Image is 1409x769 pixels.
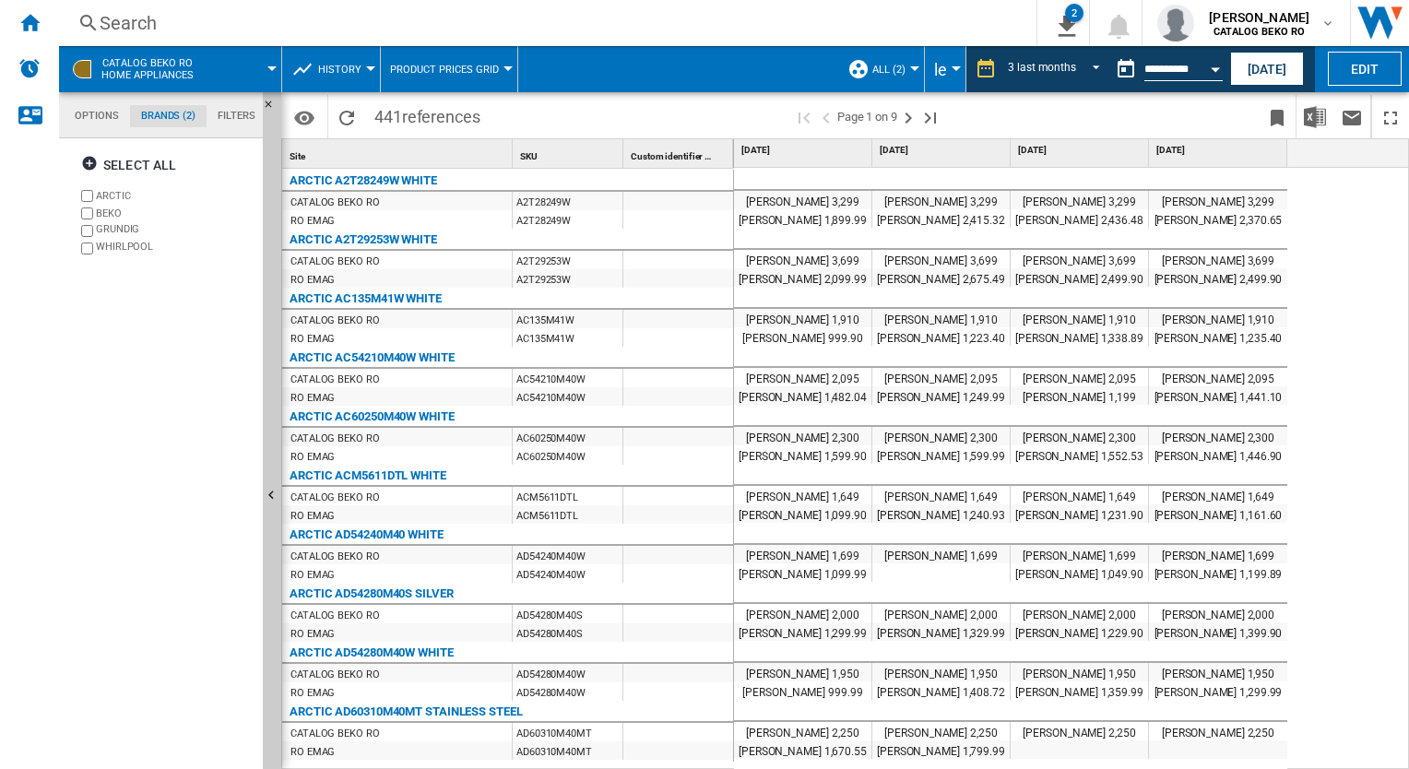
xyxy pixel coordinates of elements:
button: Hide [263,92,285,125]
button: Select all [76,148,182,182]
div: ARCTIC AC135M41W WHITE [290,288,442,310]
span: CATALOG BEKO RO:Home appliances [101,57,194,81]
div: [PERSON_NAME] 2,675.49 [872,268,1010,287]
div: [PERSON_NAME] 1,249.99 [872,386,1010,405]
button: Product prices grid [390,46,508,92]
div: [PERSON_NAME] 1,408.72 [872,681,1010,700]
div: [PERSON_NAME] 2,250 [1011,722,1148,740]
div: AD54240M40W [513,546,622,564]
div: History [291,46,371,92]
div: RO EMAG [290,566,335,585]
img: alerts-logo.svg [18,57,41,79]
div: [PERSON_NAME] 2,250 [1149,722,1287,740]
button: Edit [1328,52,1402,86]
div: [PERSON_NAME] 1,049.90 [1011,563,1148,582]
div: [PERSON_NAME] 1,199 [1011,386,1148,405]
div: [PERSON_NAME] 2,000 [1149,604,1287,622]
button: Next page [897,95,919,138]
div: [PERSON_NAME] 1,950 [1011,663,1148,681]
button: Last page [919,95,941,138]
div: [PERSON_NAME] 1,599.99 [872,445,1010,464]
span: references [402,107,480,126]
div: [PERSON_NAME] 1,950 [872,663,1010,681]
div: [PERSON_NAME] 1,670.55 [734,740,871,759]
div: CATALOG BEKO RO [290,548,380,566]
div: Sort None [286,139,512,168]
span: 441 [365,95,490,134]
div: ARCTIC A2T29253W WHITE [290,229,437,251]
img: profile.jpg [1157,5,1194,41]
button: First page [793,95,815,138]
div: [PERSON_NAME] 2,095 [1011,368,1148,386]
div: le [934,46,956,92]
input: brand.name [81,243,93,254]
md-tab-item: Options [64,105,130,127]
label: ARCTIC [96,189,255,203]
div: [PERSON_NAME] 1,099.90 [734,504,871,523]
div: [PERSON_NAME] 2,095 [1149,368,1287,386]
div: [PERSON_NAME] 2,499.90 [1149,268,1287,287]
div: [PERSON_NAME] 1,441.10 [1149,386,1287,405]
div: AD60310M40MT [513,741,622,760]
md-tab-item: Filters [207,105,266,127]
div: [DATE] [1153,139,1287,162]
div: RO EMAG [290,271,335,290]
div: [PERSON_NAME] 1,199.89 [1149,563,1287,582]
span: Page 1 on 9 [837,95,897,138]
div: [PERSON_NAME] 1,950 [734,663,871,681]
div: [PERSON_NAME] 1,910 [872,309,1010,327]
div: [PERSON_NAME] 1,223.40 [872,327,1010,346]
div: AD54240M40W [513,564,622,583]
div: ARCTIC AC54210M40W WHITE [290,347,455,369]
span: Site [290,151,305,161]
span: [DATE] [1018,144,1144,157]
button: Bookmark this report [1259,95,1296,138]
div: Search [100,10,989,36]
div: [DATE] [1014,139,1148,162]
div: [PERSON_NAME] 1,799.99 [872,740,1010,759]
div: ARCTIC ACM5611DTL WHITE [290,465,446,487]
img: excel-24x24.png [1304,106,1326,128]
div: ARCTIC AD54240M40 WHITE [290,524,444,546]
div: CATALOG BEKO ROHome appliances [68,46,272,92]
div: [PERSON_NAME] 1,161.60 [1149,504,1287,523]
label: BEKO [96,207,255,220]
div: RO EMAG [290,625,335,644]
span: History [318,64,361,76]
div: Select all [81,148,176,182]
div: [PERSON_NAME] 3,699 [1011,250,1148,268]
div: ACM5611DTL [513,487,622,505]
button: CATALOG BEKO ROHome appliances [101,46,212,92]
div: [PERSON_NAME] 1,599.90 [734,445,871,464]
span: [PERSON_NAME] [1209,8,1309,27]
div: [PERSON_NAME] 1,910 [734,309,871,327]
div: [PERSON_NAME] 1,910 [1149,309,1287,327]
span: ALL (2) [872,64,906,76]
div: CATALOG BEKO RO [290,725,380,743]
div: [PERSON_NAME] 3,699 [1149,250,1287,268]
div: [PERSON_NAME] 2,499.90 [1011,268,1148,287]
button: Open calendar [1199,50,1232,83]
div: AD60310M40MT [513,723,622,741]
div: [PERSON_NAME] 1,699 [734,545,871,563]
div: [PERSON_NAME] 2,300 [734,427,871,445]
button: >Previous page [815,95,837,138]
div: 3 last months [1008,61,1076,74]
button: ALL (2) [872,46,915,92]
div: RO EMAG [290,684,335,703]
button: Options [286,101,323,134]
div: GRUNDIG [96,222,255,240]
div: [PERSON_NAME] 2,300 [872,427,1010,445]
div: [PERSON_NAME] 3,699 [872,250,1010,268]
div: AD54280M40S [513,623,622,642]
div: [PERSON_NAME] 1,950 [1149,663,1287,681]
div: ALL (2) [847,46,915,92]
div: RO EMAG [290,507,335,526]
div: [PERSON_NAME] 2,095 [872,368,1010,386]
div: AC60250M40W [513,428,622,446]
div: [PERSON_NAME] 2,000 [872,604,1010,622]
div: CATALOG BEKO RO [290,666,380,684]
div: [PERSON_NAME] 1,482.04 [734,386,871,405]
button: Send this report by email [1333,95,1370,138]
